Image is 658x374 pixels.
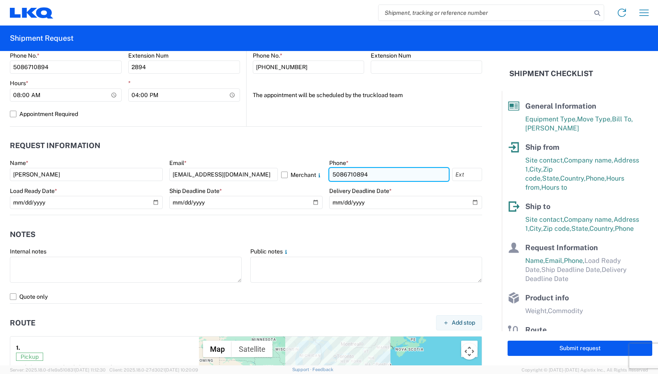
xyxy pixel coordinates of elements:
span: Phone [615,225,634,232]
span: City, [529,165,543,173]
label: Appointment Required [10,107,240,121]
h2: Notes [10,230,35,239]
span: (LKQ Corporation) [62,364,113,371]
label: Delivery Deadline Date [329,187,392,195]
span: [DATE] 11:12:30 [75,367,106,372]
span: Bill To, [612,115,633,123]
button: Submit request [508,341,652,356]
span: Hours to [541,184,567,191]
span: Name, [525,257,545,265]
label: Hours [10,79,28,87]
span: Country, [560,174,586,182]
span: Ship Deadline Date, [541,266,602,274]
span: Email, [545,257,564,265]
span: Add stop [452,319,475,327]
label: Quote only [10,290,482,303]
label: Extension Num [128,52,169,59]
span: Company name, [564,216,614,223]
span: Company name, [564,156,614,164]
label: Internal notes [10,248,46,255]
button: Add stop [436,315,482,330]
span: Weight, [525,307,548,315]
span: Request Information [525,243,598,252]
button: Show satellite imagery [232,341,272,357]
span: Product info [525,293,569,302]
h2: Shipment Request [10,33,74,43]
label: Ship Deadline Date [169,187,222,195]
span: Equipment Type, [525,115,577,123]
span: Country, [589,225,615,232]
label: Extension Num [371,52,411,59]
span: Copyright © [DATE]-[DATE] Agistix Inc., All Rights Reserved [522,366,648,374]
label: Load Ready Date [10,187,57,195]
span: Site contact, [525,156,564,164]
label: Merchant [281,168,323,181]
label: The appointment will be scheduled by the truckload team [253,88,403,102]
span: State, [571,225,589,232]
h2: Request Information [10,142,100,150]
strong: LKQ Corporation [16,364,113,371]
button: Map camera controls [461,343,478,360]
a: Feedback [312,367,333,372]
button: Toggle fullscreen view [461,341,478,357]
span: City, [529,225,543,232]
span: Phone, [586,174,606,182]
h2: Shipment Checklist [509,69,593,79]
a: Support [292,367,313,372]
span: Move Type, [577,115,612,123]
label: Phone No. [10,52,39,59]
span: General Information [525,102,596,110]
label: Public notes [250,248,289,255]
span: Route [525,325,547,334]
input: Shipment, tracking or reference number [379,5,591,21]
span: State, [542,174,560,182]
span: Zip code, [543,225,571,232]
span: Ship from [525,143,559,151]
button: Show street map [203,341,232,357]
h2: Route [10,319,35,327]
label: Phone No. [253,52,282,59]
label: Email [169,159,187,167]
span: Server: 2025.18.0-d1e9a510831 [10,367,106,372]
label: Phone [329,159,349,167]
input: Ext [452,168,482,181]
span: [DATE] 10:20:09 [165,367,198,372]
span: Phone, [564,257,584,265]
strong: 1. [16,342,20,353]
span: Commodity [548,307,583,315]
label: Name [10,159,28,167]
span: [PERSON_NAME] [525,124,579,132]
span: Pickup [16,353,43,361]
span: Client: 2025.18.0-27d3021 [109,367,198,372]
span: Site contact, [525,216,564,223]
span: Ship to [525,202,550,211]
